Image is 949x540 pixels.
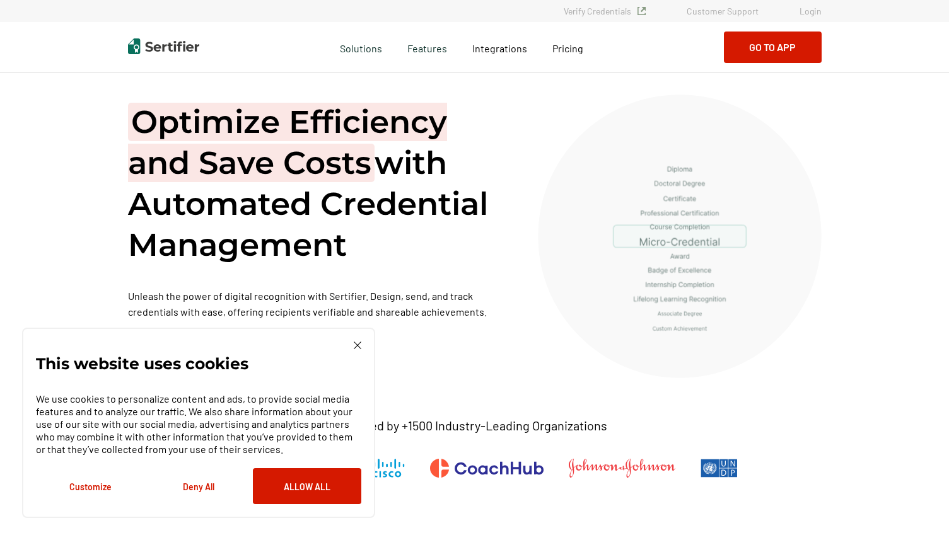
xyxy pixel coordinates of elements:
[552,42,583,54] span: Pricing
[354,342,361,349] img: Cookie Popup Close
[472,42,527,54] span: Integrations
[569,459,675,478] img: Johnson & Johnson
[658,311,702,316] g: Associate Degree
[407,39,447,55] span: Features
[724,32,822,63] button: Go to App
[36,468,144,504] button: Customize
[472,39,527,55] a: Integrations
[370,459,405,478] img: Cisco
[36,357,248,370] p: This website uses cookies
[638,7,646,15] img: Verified
[128,288,506,319] p: Unleash the power of digital recognition with Sertifier. Design, send, and track credentials with...
[144,468,253,504] button: Deny All
[128,38,199,54] img: Sertifier | Digital Credentialing Platform
[701,459,738,478] img: UNDP
[340,39,382,55] span: Solutions
[128,103,447,182] span: Optimize Efficiency and Save Costs
[36,393,361,456] p: We use cookies to personalize content and ads, to provide social media features and to analyze ou...
[430,459,544,478] img: CoachHub
[253,468,361,504] button: Allow All
[128,101,506,265] h1: with Automated Credential Management
[342,418,607,434] p: Trusted by +1500 Industry-Leading Organizations
[564,6,646,16] a: Verify Credentials
[687,6,759,16] a: Customer Support
[552,39,583,55] a: Pricing
[800,6,822,16] a: Login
